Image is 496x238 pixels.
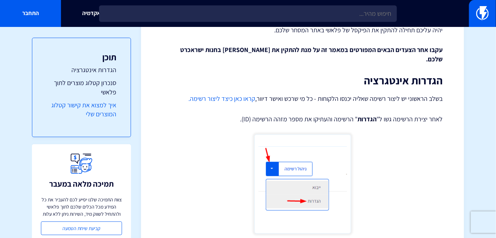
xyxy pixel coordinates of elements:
h2: הגדרות אינטגרציה [163,75,443,87]
h3: תמיכה מלאה במעבר [49,179,114,188]
input: חיפוש מהיר... [99,5,397,22]
a: הגדרות אינטגרציה [47,65,116,75]
p: לאחר יצירת הרשימה גשו ל" " הרשימה והעתיקו את מספר מזהה הרשימה (ID). [163,115,443,124]
a: איך למצוא את קישור קטלוג המוצרים שלי [47,101,116,119]
a: קראו כאן כיצד ליצור רשימה. [188,94,255,103]
a: קביעת שיחת הטמעה [41,221,122,235]
a: סנכרון קטלוג מוצרים לתוך פלאשי [47,78,116,97]
strong: הגדרות [357,115,376,123]
strong: עקבו אחר הצעדים הבאים המפורטים במאמר זה על מנת להתקין את [PERSON_NAME] בחנות ישראכרט שלכם. [180,46,443,63]
p: צוות התמיכה שלנו יסייע לכם להעביר את כל המידע מכל הכלים שלכם לתוך פלאשי ולהתחיל לשווק מיד, השירות... [41,196,122,218]
h3: תוכן [47,52,116,62]
p: בשלב הראשוני יש ליצור רשימה שאליה יכנסו הלקוחות - כל מי שרכש ואישר דיוור, [163,94,443,104]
